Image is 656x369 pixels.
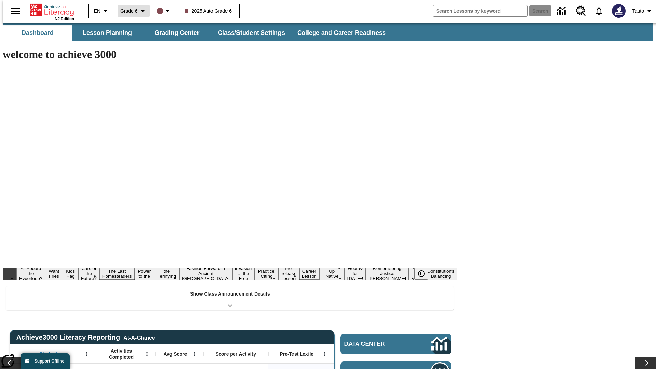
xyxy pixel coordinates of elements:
button: Open Menu [81,349,92,359]
div: Pause [414,268,435,280]
button: Dashboard [3,25,72,41]
a: Notifications [590,2,608,20]
div: Show Class Announcement Details [6,286,454,310]
button: Slide 15 Remembering Justice O'Connor [366,265,409,282]
button: Slide 12 Career Lesson [299,268,319,280]
button: Slide 7 Attack of the Terrifying Tomatoes [154,262,179,285]
span: Achieve3000 Literacy Reporting [16,333,155,341]
button: Slide 6 Solar Power to the People [135,262,154,285]
img: Avatar [612,4,626,18]
button: Open Menu [142,349,152,359]
button: Slide 8 Fashion Forward in Ancient Rome [179,265,232,282]
span: Data Center [344,341,408,347]
h1: welcome to achieve 3000 [3,48,457,61]
button: Open side menu [5,1,26,21]
button: Slide 17 The Constitution's Balancing Act [424,262,457,285]
button: Grading Center [143,25,211,41]
div: SubNavbar [3,23,653,41]
span: Tauto [632,8,644,15]
p: Show Class Announcement Details [190,290,270,298]
button: Support Offline [20,353,70,369]
span: Student [39,351,57,357]
a: Data Center [553,2,572,20]
button: Class color is dark brown. Change class color [154,5,175,17]
span: Grade 6 [120,8,138,15]
button: Slide 13 Cooking Up Native Traditions [319,262,345,285]
button: Class/Student Settings [213,25,290,41]
button: Language: EN, Select a language [91,5,113,17]
button: Open Menu [319,349,330,359]
button: Slide 10 Mixed Practice: Citing Evidence [255,262,279,285]
button: Slide 3 Dirty Jobs Kids Had To Do [63,257,78,290]
button: Slide 4 Cars of the Future? [78,265,99,282]
button: Grade: Grade 6, Select a grade [118,5,150,17]
div: SubNavbar [3,25,392,41]
span: Pre-Test Lexile [280,351,314,357]
span: Support Offline [35,359,64,364]
span: Avg Score [163,351,187,357]
button: Pause [414,268,428,280]
button: Slide 5 The Last Homesteaders [99,268,135,280]
button: Slide 11 Pre-release lesson [279,265,299,282]
span: EN [94,8,100,15]
button: Select a new avatar [608,2,630,20]
a: Resource Center, Will open in new tab [572,2,590,20]
span: Score per Activity [216,351,256,357]
input: search field [433,5,527,16]
a: Data Center [340,334,451,354]
button: Slide 14 Hooray for Constitution Day! [345,265,366,282]
button: College and Career Readiness [292,25,391,41]
a: Home [30,3,74,17]
button: Lesson Planning [73,25,141,41]
button: Slide 1 All Aboard the Hyperloop? [16,265,45,282]
div: At-A-Glance [123,333,155,341]
div: Home [30,2,74,21]
button: Slide 16 Point of View [409,265,424,282]
span: Activities Completed [99,348,144,360]
button: Profile/Settings [630,5,656,17]
button: Slide 2 Do You Want Fries With That? [45,257,63,290]
button: Lesson carousel, Next [635,357,656,369]
span: 2025 Auto Grade 6 [185,8,232,15]
button: Slide 9 The Invasion of the Free CD [232,260,255,287]
button: Open Menu [190,349,200,359]
span: NJ Edition [55,17,74,21]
